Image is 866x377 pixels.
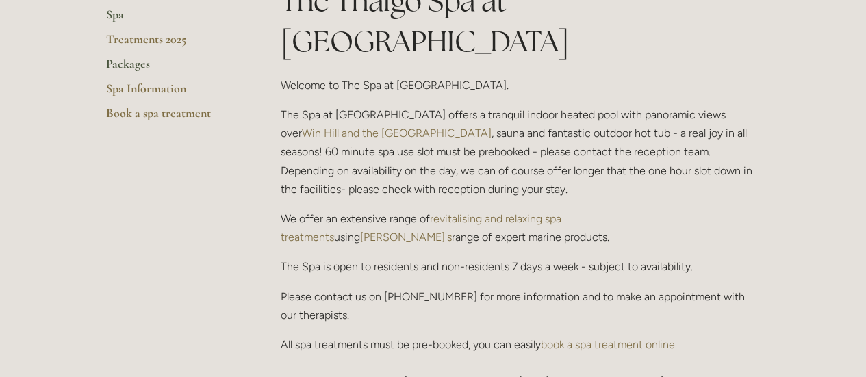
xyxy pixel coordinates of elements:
[302,127,492,140] a: Win Hill and the [GEOGRAPHIC_DATA]
[106,105,237,130] a: Book a spa treatment
[106,7,237,31] a: Spa
[106,31,237,56] a: Treatments 2025
[281,76,761,94] p: Welcome to The Spa at [GEOGRAPHIC_DATA].
[106,56,237,81] a: Packages
[281,209,761,246] p: We offer an extensive range of using range of expert marine products.
[281,257,761,276] p: The Spa is open to residents and non-residents 7 days a week - subject to availability.
[106,81,237,105] a: Spa Information
[281,105,761,198] p: The Spa at [GEOGRAPHIC_DATA] offers a tranquil indoor heated pool with panoramic views over , sau...
[360,231,452,244] a: [PERSON_NAME]'s
[281,287,761,324] p: Please contact us on [PHONE_NUMBER] for more information and to make an appointment with our ther...
[541,338,675,351] a: book a spa treatment online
